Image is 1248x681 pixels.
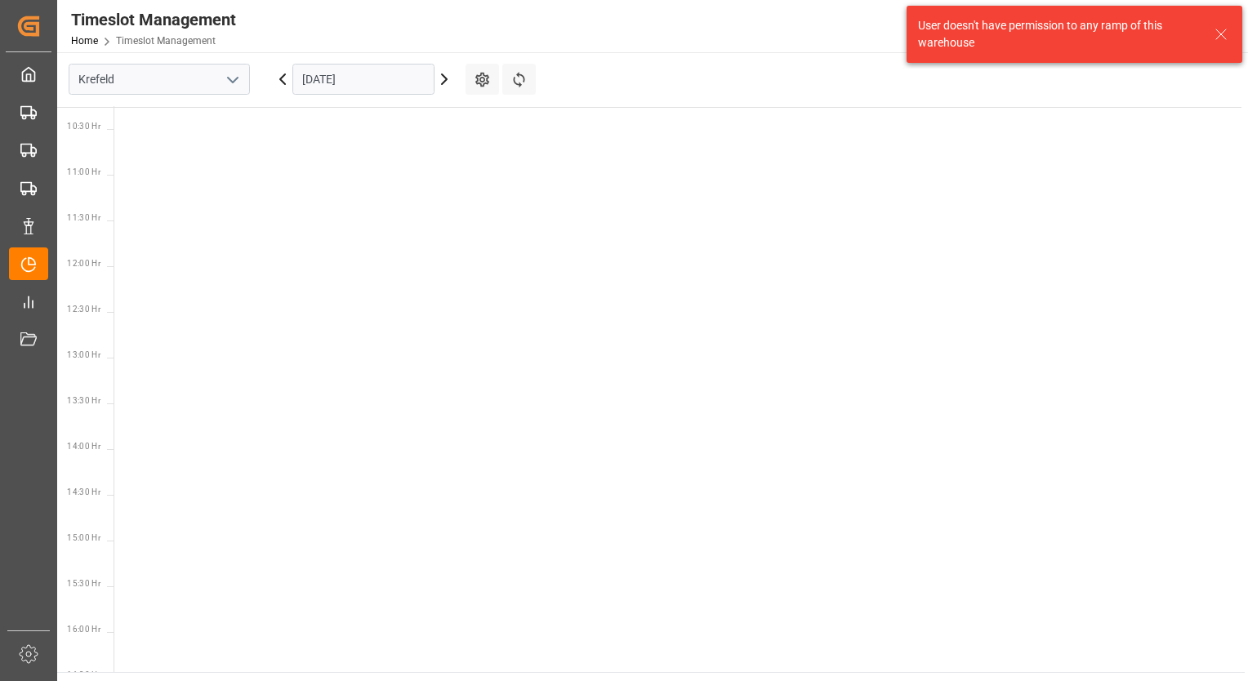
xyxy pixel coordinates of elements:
[918,17,1199,51] div: User doesn't have permission to any ramp of this warehouse
[67,167,100,176] span: 11:00 Hr
[220,67,244,92] button: open menu
[67,533,100,542] span: 15:00 Hr
[292,64,435,95] input: DD.MM.YYYY
[67,396,100,405] span: 13:30 Hr
[71,7,236,32] div: Timeslot Management
[71,35,98,47] a: Home
[67,350,100,359] span: 13:00 Hr
[67,579,100,588] span: 15:30 Hr
[67,670,100,679] span: 16:30 Hr
[67,213,100,222] span: 11:30 Hr
[67,122,100,131] span: 10:30 Hr
[67,487,100,496] span: 14:30 Hr
[69,64,250,95] input: Type to search/select
[67,305,100,314] span: 12:30 Hr
[67,442,100,451] span: 14:00 Hr
[67,259,100,268] span: 12:00 Hr
[67,625,100,634] span: 16:00 Hr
